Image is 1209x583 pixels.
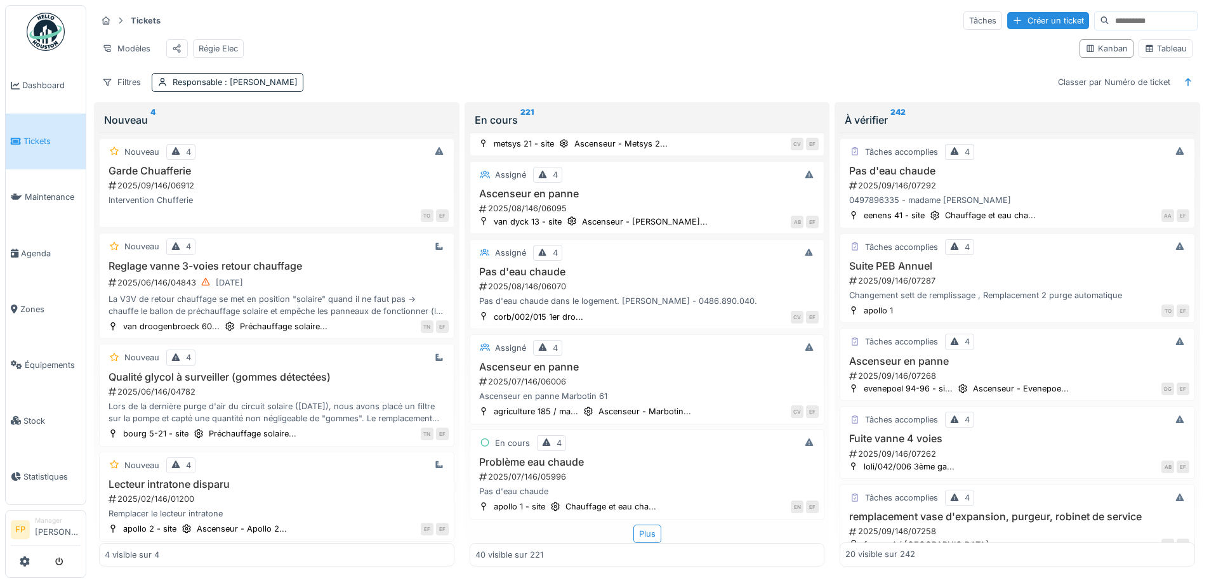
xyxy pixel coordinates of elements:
div: 2025/09/146/06912 [107,180,449,192]
a: Zones [6,281,86,337]
div: 2025/09/146/07268 [848,370,1189,382]
div: EF [436,209,449,222]
span: Dashboard [22,79,81,91]
sup: 242 [890,112,906,128]
div: van dyck 13 - site [494,216,562,228]
div: Tableau [1144,43,1187,55]
div: TO [1161,539,1174,551]
div: TN [421,428,433,440]
li: [PERSON_NAME] [35,516,81,543]
div: 2025/02/146/01200 [107,493,449,505]
div: 4 [965,492,970,504]
div: Tâches accomplies [865,492,938,504]
div: Nouveau [124,146,159,158]
div: Tâches accomplies [865,241,938,253]
h3: Reglage vanne 3-voies retour chauffage [105,260,449,272]
div: 4 [965,146,970,158]
span: Statistiques [23,471,81,483]
div: EF [1177,209,1189,222]
div: Préchauffage solaire... [240,320,327,332]
div: TN [421,320,433,333]
div: Plus [633,525,661,543]
div: AB [1161,461,1174,473]
div: 4 visible sur 4 [105,548,159,560]
div: [DATE] [216,277,243,289]
div: Nouveau [124,459,159,471]
div: 4 [965,414,970,426]
div: 4 [965,241,970,253]
div: EF [1177,461,1189,473]
div: Nouveau [104,112,449,128]
div: EF [436,523,449,535]
div: La V3V de retour chauffage se met en position "solaire" quand il ne faut pas -> chauffe le ballon... [105,293,449,317]
div: 20 visible sur 242 [845,548,915,560]
div: 2025/09/146/07287 [848,275,1189,287]
div: Lors de la dernière purge d'air du circuit solaire ([DATE]), nous avons placé un filtre sur la po... [105,400,449,424]
span: Zones [20,303,81,315]
div: Responsable [173,76,298,88]
span: Stock [23,415,81,427]
div: 4 [553,342,558,354]
div: Nouveau [124,351,159,364]
div: CV [791,138,803,150]
h3: Qualité glycol à surveiller (gommes détectées) [105,371,449,383]
div: EF [436,320,449,333]
h3: Pas d'eau chaude [475,266,819,278]
div: Tâches [963,11,1002,30]
div: À vérifier [845,112,1190,128]
span: : [PERSON_NAME] [222,77,298,87]
div: En cours [495,437,530,449]
div: Pas d'eau chaude dans le logement. [PERSON_NAME] - 0486.890.040. [475,295,819,307]
div: EN [791,501,803,513]
span: Maintenance [25,191,81,203]
div: Créer un ticket [1007,12,1089,29]
div: Chauffage et eau cha... [565,501,656,513]
div: loli/042/006 3ème ga... [864,461,955,473]
div: corb/002/015 1er dro... [494,311,583,323]
div: 2025/09/146/07262 [848,448,1189,460]
a: Agenda [6,225,86,281]
a: Stock [6,393,86,449]
div: Assigné [495,342,526,354]
div: Chauffage et eau cha... [945,209,1036,221]
div: apollo 2 - site [123,523,176,535]
span: Équipements [25,359,81,371]
div: Kanban [1085,43,1128,55]
li: FP [11,520,30,539]
div: 2025/06/146/04782 [107,386,449,398]
div: Assigné [495,247,526,259]
div: Classer par Numéro de ticket [1052,73,1176,91]
h3: Suite PEB Annuel [845,260,1189,272]
div: agriculture 185 / ma... [494,405,578,417]
div: Ascenseur - Marbotin... [598,405,691,417]
a: Tickets [6,114,86,169]
div: 4 [553,169,558,181]
div: En cours [475,112,820,128]
a: Statistiques [6,449,86,504]
div: EF [1177,305,1189,317]
div: TO [1161,305,1174,317]
h3: Fuite vanne 4 voies [845,433,1189,445]
h3: Lecteur intratone disparu [105,478,449,490]
div: Ascenseur en panne Marbotin 61 [475,390,819,402]
div: bourg 5-21 - site [123,428,188,440]
div: evenepoel 94-96 - si... [864,383,953,395]
div: EF [436,428,449,440]
div: Ascenseur - Apollo 2... [197,523,287,535]
div: apollo 1 - site [494,501,545,513]
img: Badge_color-CXgf-gQk.svg [27,13,65,51]
div: 4 [553,247,558,259]
h3: Ascenseur en panne [475,188,819,200]
a: FP Manager[PERSON_NAME] [11,516,81,546]
div: TO [421,209,433,222]
div: CV [791,405,803,418]
div: 4 [186,240,191,252]
div: Changement sett de remplissage , Remplacement 2 purge automatique [845,289,1189,301]
div: DG [1161,383,1174,395]
div: Préchauffage solaire... [209,428,296,440]
div: EF [1177,383,1189,395]
div: Intervention Chufferie [105,194,449,206]
div: 2025/08/146/06070 [478,280,819,292]
a: Maintenance [6,169,86,225]
div: metsys 21 - site [494,138,554,150]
